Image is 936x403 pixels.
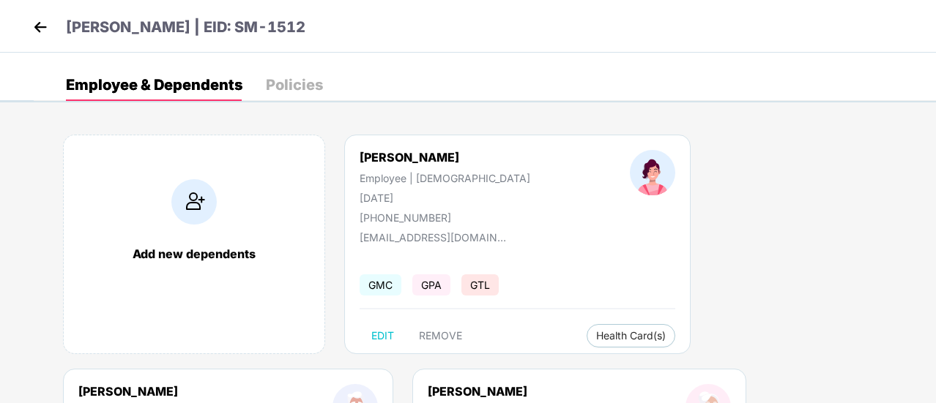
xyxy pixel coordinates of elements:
[412,274,450,295] span: GPA
[360,150,530,165] div: [PERSON_NAME]
[66,16,305,39] p: [PERSON_NAME] | EID: SM-1512
[371,330,394,342] span: EDIT
[360,274,401,295] span: GMC
[360,172,530,184] div: Employee | [DEMOGRAPHIC_DATA]
[587,324,675,347] button: Health Card(s)
[360,211,530,224] div: [PHONE_NUMBER]
[29,16,51,38] img: back
[428,384,586,399] div: [PERSON_NAME]
[266,78,323,92] div: Policies
[407,324,474,347] button: REMOVE
[360,192,530,204] div: [DATE]
[461,274,499,295] span: GTL
[419,330,462,342] span: REMOVE
[78,246,310,261] div: Add new dependents
[360,231,506,244] div: [EMAIL_ADDRESS][DOMAIN_NAME]
[630,150,675,195] img: profileImage
[596,332,666,339] span: Health Card(s)
[66,78,242,92] div: Employee & Dependents
[78,384,233,399] div: [PERSON_NAME]
[360,324,406,347] button: EDIT
[171,179,217,225] img: addIcon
